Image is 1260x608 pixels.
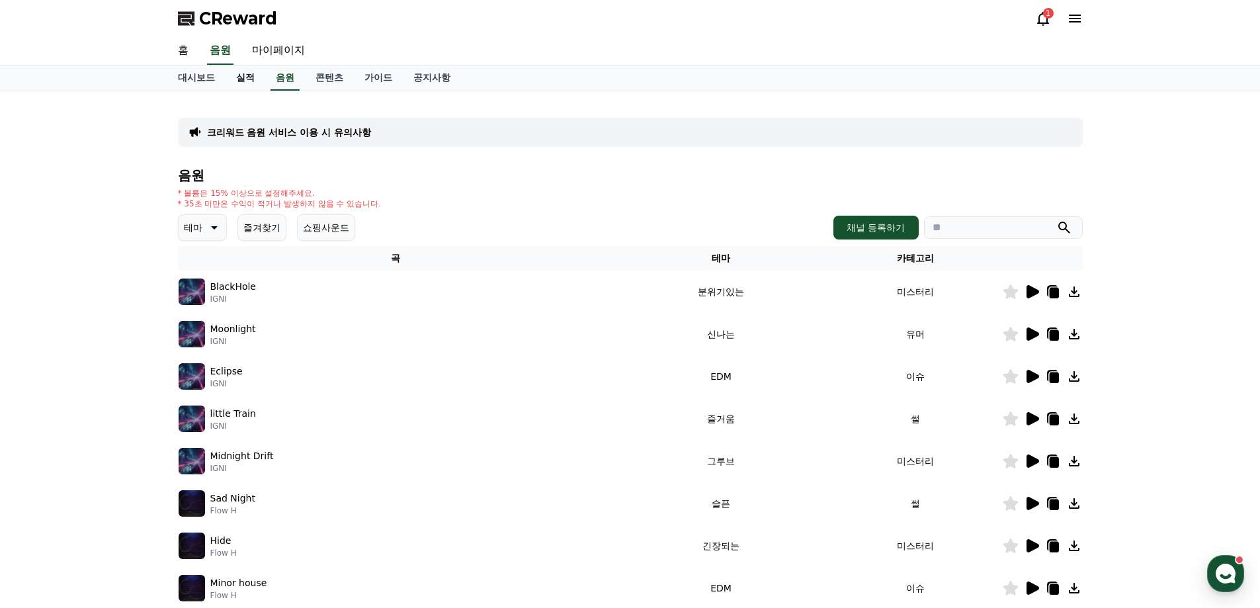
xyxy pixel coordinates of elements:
[210,590,267,601] p: Flow H
[178,246,614,271] th: 곡
[237,214,286,241] button: 즐겨찾기
[210,280,256,294] p: BlackHole
[4,419,87,453] a: 홈
[829,440,1002,482] td: 미스터리
[403,65,461,91] a: 공지사항
[613,440,828,482] td: 그루브
[613,355,828,398] td: EDM
[210,421,256,431] p: IGNI
[271,65,300,91] a: 음원
[613,246,828,271] th: 테마
[613,271,828,313] td: 분위기있는
[178,214,227,241] button: 테마
[829,525,1002,567] td: 미스터리
[226,65,265,91] a: 실적
[199,8,277,29] span: CReward
[1035,11,1051,26] a: 1
[613,398,828,440] td: 즐거움
[179,533,205,559] img: music
[241,37,315,65] a: 마이페이지
[1043,8,1054,19] div: 1
[178,198,382,209] p: * 35초 미만은 수익이 적거나 발생하지 않을 수 있습니다.
[354,65,403,91] a: 가이드
[207,37,233,65] a: 음원
[179,279,205,305] img: music
[179,575,205,601] img: music
[121,440,137,451] span: 대화
[210,294,256,304] p: IGNI
[87,419,171,453] a: 대화
[297,214,355,241] button: 쇼핑사운드
[829,246,1002,271] th: 카테고리
[178,168,1083,183] h4: 음원
[829,271,1002,313] td: 미스터리
[178,188,382,198] p: * 볼륨은 15% 이상으로 설정해주세요.
[178,8,277,29] a: CReward
[210,336,256,347] p: IGNI
[829,482,1002,525] td: 썰
[204,439,220,450] span: 설정
[179,363,205,390] img: music
[179,321,205,347] img: music
[210,576,267,590] p: Minor house
[184,218,202,237] p: 테마
[179,490,205,517] img: music
[210,449,274,463] p: Midnight Drift
[210,407,256,421] p: little Train
[210,534,231,548] p: Hide
[167,65,226,91] a: 대시보드
[829,313,1002,355] td: 유머
[829,398,1002,440] td: 썰
[179,406,205,432] img: music
[305,65,354,91] a: 콘텐츠
[207,126,371,139] a: 크리워드 음원 서비스 이용 시 유의사항
[833,216,918,239] button: 채널 등록하기
[829,355,1002,398] td: 이슈
[210,322,256,336] p: Moonlight
[210,492,255,505] p: Sad Night
[179,448,205,474] img: music
[167,37,199,65] a: 홈
[613,482,828,525] td: 슬픈
[210,505,255,516] p: Flow H
[171,419,254,453] a: 설정
[210,463,274,474] p: IGNI
[613,525,828,567] td: 긴장되는
[210,378,243,389] p: IGNI
[613,313,828,355] td: 신나는
[42,439,50,450] span: 홈
[210,365,243,378] p: Eclipse
[210,548,237,558] p: Flow H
